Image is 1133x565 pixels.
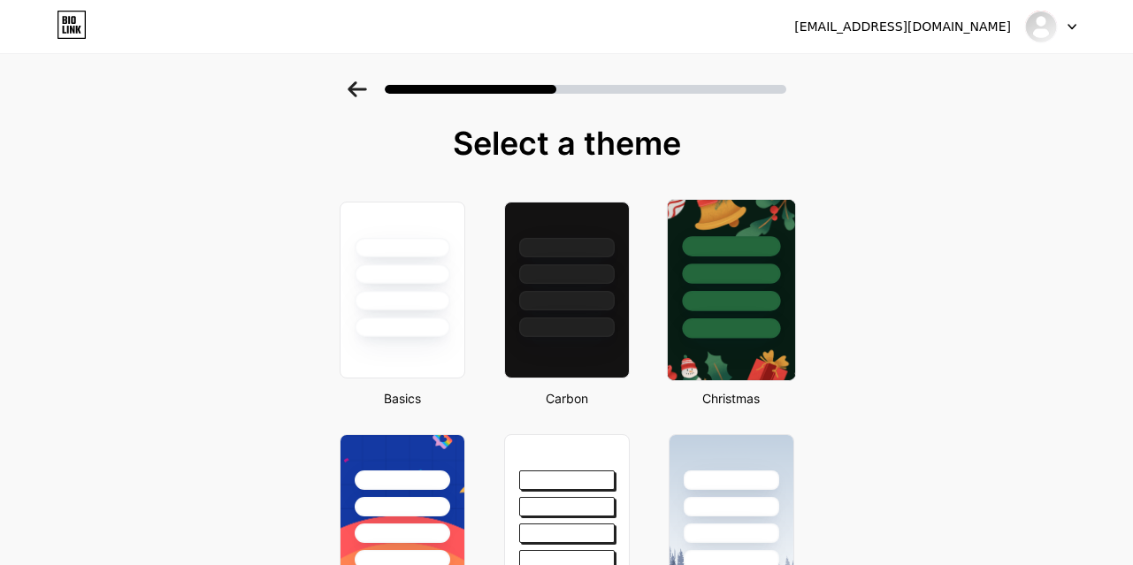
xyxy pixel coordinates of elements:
[334,389,471,408] div: Basics
[1024,10,1058,43] img: karysamuels
[663,389,800,408] div: Christmas
[667,200,794,380] img: xmas-22.jpg
[333,126,801,161] div: Select a theme
[794,18,1011,36] div: [EMAIL_ADDRESS][DOMAIN_NAME]
[499,389,635,408] div: Carbon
